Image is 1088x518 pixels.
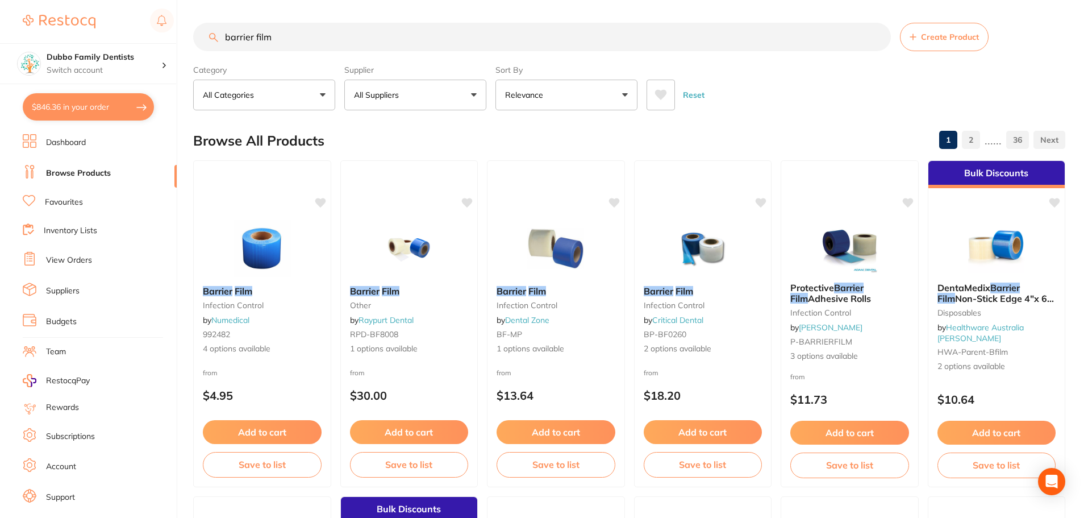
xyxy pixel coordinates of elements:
[790,351,909,362] span: 3 options available
[23,374,36,387] img: RestocqPay
[225,220,299,277] img: Barrier Film
[344,80,486,110] button: All Suppliers
[505,315,549,325] a: Dental Zone
[193,80,335,110] button: All Categories
[790,453,909,478] button: Save to list
[44,225,97,237] a: Inventory Lists
[372,220,446,277] img: Barrier Film
[23,9,95,35] a: Restocq Logo
[644,286,762,296] b: Barrier Film
[203,286,322,296] b: Barrier Film
[46,375,90,387] span: RestocqPay
[799,322,862,333] a: [PERSON_NAME]
[46,431,95,442] a: Subscriptions
[203,368,218,377] span: from
[47,52,161,63] h4: Dubbo Family Dentists
[928,161,1065,188] div: Bulk Discounts
[350,420,469,444] button: Add to cart
[812,217,886,273] img: Protective Barrier Film Adhesive Rolls
[495,80,637,110] button: Relevance
[937,347,1008,357] span: HWA-parent-bfilm
[193,65,335,75] label: Category
[790,337,852,347] span: P-BARRIERFILM
[497,286,615,296] b: Barrier Film
[644,301,762,310] small: infection control
[497,343,615,355] span: 1 options available
[497,315,549,325] span: by
[652,315,703,325] a: Critical Dental
[497,452,615,477] button: Save to list
[193,23,891,51] input: Search Products
[985,134,1002,147] p: ......
[359,315,414,325] a: Raypurt Dental
[497,301,615,310] small: Infection Control
[937,293,1054,325] span: Non-Stick Edge 4"x 6" 1200 Sheets/Roll with Cardboard Dispenser Box
[23,374,90,387] a: RestocqPay
[937,361,1056,372] span: 2 options available
[644,389,762,402] p: $18.20
[644,420,762,444] button: Add to cart
[808,293,871,304] span: Adhesive Rolls
[790,393,909,406] p: $11.73
[790,322,862,333] span: by
[46,137,86,148] a: Dashboard
[937,393,1056,406] p: $10.64
[644,452,762,477] button: Save to list
[790,308,909,317] small: infection control
[203,301,322,310] small: infection control
[350,301,469,310] small: other
[46,168,111,179] a: Browse Products
[203,329,230,339] span: 992482
[46,285,80,297] a: Suppliers
[497,368,511,377] span: from
[937,283,1056,304] b: DentaMedix Barrier Film Non-Stick Edge 4"x 6" 1200 Sheets/Roll with Cardboard Dispenser Box
[350,329,398,339] span: RPD-BF8008
[680,80,708,110] button: Reset
[203,389,322,402] p: $4.95
[939,129,957,151] a: 1
[344,65,486,75] label: Supplier
[46,255,92,266] a: View Orders
[46,402,79,413] a: Rewards
[937,421,1056,445] button: Add to cart
[644,343,762,355] span: 2 options available
[962,129,980,151] a: 2
[644,285,673,297] em: Barrier
[46,492,75,503] a: Support
[350,285,380,297] em: Barrier
[203,315,249,325] span: by
[644,329,686,339] span: BP-BF0260
[921,32,979,42] span: Create Product
[46,461,76,473] a: Account
[495,65,637,75] label: Sort By
[497,389,615,402] p: $13.64
[203,285,232,297] em: Barrier
[350,315,414,325] span: by
[937,282,990,293] span: DentaMedix
[497,329,522,339] span: BF-MP
[937,453,1056,478] button: Save to list
[937,322,1024,343] a: Healthware Australia [PERSON_NAME]
[350,343,469,355] span: 1 options available
[350,389,469,402] p: $30.00
[790,282,834,293] span: Protective
[790,283,909,304] b: Protective Barrier Film Adhesive Rolls
[203,343,322,355] span: 4 options available
[350,368,365,377] span: from
[350,286,469,296] b: Barrier Film
[519,220,593,277] img: Barrier Film
[203,420,322,444] button: Add to cart
[193,133,324,149] h2: Browse All Products
[1038,468,1065,495] div: Open Intercom Messenger
[45,197,83,208] a: Favourites
[235,285,252,297] em: Film
[23,15,95,28] img: Restocq Logo
[990,282,1020,293] em: Barrier
[382,285,399,297] em: Film
[937,308,1056,317] small: Disposables
[497,420,615,444] button: Add to cart
[350,452,469,477] button: Save to list
[790,293,808,304] em: Film
[354,89,403,101] p: All Suppliers
[937,293,955,304] em: Film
